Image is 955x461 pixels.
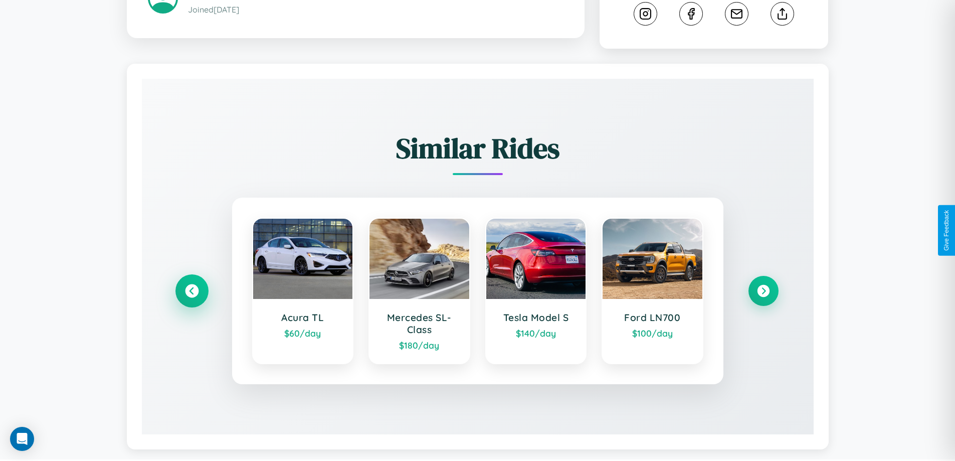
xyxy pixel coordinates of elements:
[496,312,576,324] h3: Tesla Model S
[188,3,563,17] p: Joined [DATE]
[379,340,459,351] div: $ 180 /day
[943,210,950,251] div: Give Feedback
[602,218,703,364] a: Ford LN700$100/day
[263,328,343,339] div: $ 60 /day
[496,328,576,339] div: $ 140 /day
[613,312,692,324] h3: Ford LN700
[368,218,470,364] a: Mercedes SL-Class$180/day
[485,218,587,364] a: Tesla Model S$140/day
[10,427,34,451] div: Open Intercom Messenger
[263,312,343,324] h3: Acura TL
[177,129,779,168] h2: Similar Rides
[613,328,692,339] div: $ 100 /day
[379,312,459,336] h3: Mercedes SL-Class
[252,218,354,364] a: Acura TL$60/day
